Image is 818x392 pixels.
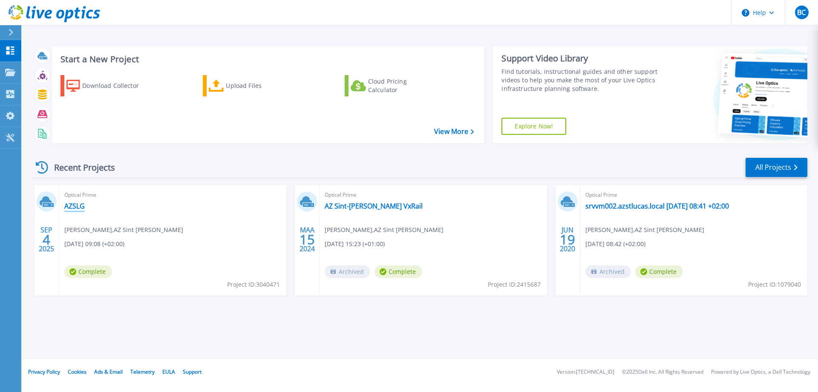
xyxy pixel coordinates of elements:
[585,225,704,235] span: [PERSON_NAME] , AZ Sint [PERSON_NAME]
[130,368,155,375] a: Telemetry
[711,369,810,375] li: Powered by Live Optics, a Dell Technology
[82,77,150,94] div: Download Collector
[300,236,315,243] span: 15
[585,239,645,249] span: [DATE] 08:42 (+02:00)
[748,280,801,289] span: Project ID: 1079040
[162,368,175,375] a: EULA
[635,265,683,278] span: Complete
[64,190,281,200] span: Optical Prime
[60,75,156,96] a: Download Collector
[28,368,60,375] a: Privacy Policy
[325,202,423,210] a: AZ Sint-[PERSON_NAME] VxRail
[488,280,541,289] span: Project ID: 2415687
[64,202,85,210] a: AZSLG
[559,224,576,255] div: JUN 2020
[203,75,298,96] a: Upload Files
[501,118,566,135] a: Explore Now!
[299,224,315,255] div: MAA 2024
[325,190,541,200] span: Optical Prime
[227,280,280,289] span: Project ID: 3040471
[622,369,703,375] li: © 2025 Dell Inc. All Rights Reserved
[325,225,444,235] span: [PERSON_NAME] , AZ Sint [PERSON_NAME]
[374,265,422,278] span: Complete
[746,158,807,177] a: All Projects
[368,77,436,94] div: Cloud Pricing Calculator
[43,236,50,243] span: 4
[434,128,474,136] a: View More
[60,55,474,64] h3: Start a New Project
[183,368,202,375] a: Support
[585,202,729,210] a: srvvm002.azstlucas.local [DATE] 08:41 +02:00
[325,265,370,278] span: Archived
[94,368,123,375] a: Ads & Email
[585,190,802,200] span: Optical Prime
[501,67,662,93] div: Find tutorials, instructional guides and other support videos to help you make the most of your L...
[325,239,385,249] span: [DATE] 15:23 (+01:00)
[68,368,86,375] a: Cookies
[64,239,124,249] span: [DATE] 09:08 (+02:00)
[585,265,631,278] span: Archived
[557,369,614,375] li: Version: [TECHNICAL_ID]
[560,236,575,243] span: 19
[38,224,55,255] div: SEP 2025
[33,157,127,178] div: Recent Projects
[64,225,183,235] span: [PERSON_NAME] , AZ Sint [PERSON_NAME]
[226,77,294,94] div: Upload Files
[501,53,662,64] div: Support Video Library
[797,9,806,16] span: BC
[64,265,112,278] span: Complete
[345,75,440,96] a: Cloud Pricing Calculator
